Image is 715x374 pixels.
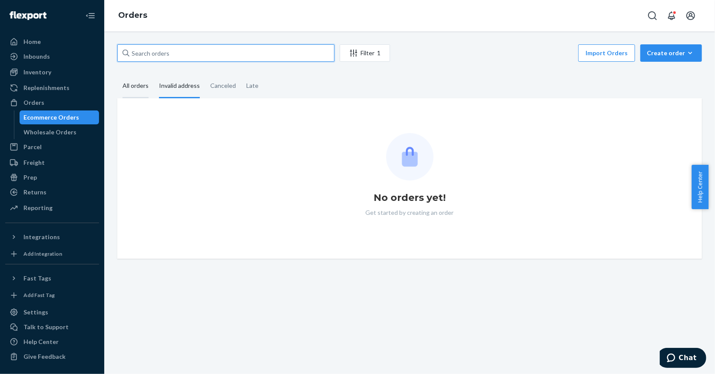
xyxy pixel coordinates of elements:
[23,37,41,46] div: Home
[23,52,50,61] div: Inbounds
[23,83,70,92] div: Replenishments
[578,44,635,62] button: Import Orders
[23,274,51,283] div: Fast Tags
[647,49,695,57] div: Create order
[340,44,390,62] button: Filter
[23,250,62,257] div: Add Integration
[118,10,147,20] a: Orders
[210,74,236,97] div: Canceled
[122,74,149,98] div: All orders
[5,350,99,364] button: Give Feedback
[5,335,99,349] a: Help Center
[117,44,334,62] input: Search orders
[20,125,99,139] a: Wholesale Orders
[5,170,99,184] a: Prep
[5,65,99,79] a: Inventory
[23,204,53,212] div: Reporting
[10,11,46,20] img: Flexport logo
[660,348,706,370] iframe: Opens a widget where you can chat to one of our agents
[663,7,680,24] button: Open notifications
[644,7,661,24] button: Open Search Box
[5,140,99,154] a: Parcel
[246,74,258,97] div: Late
[340,49,390,57] div: Filter
[5,185,99,199] a: Returns
[640,44,702,62] button: Create order
[23,233,60,241] div: Integrations
[5,320,99,334] button: Talk to Support
[23,291,55,299] div: Add Fast Tag
[386,133,434,180] img: Empty list
[23,188,46,197] div: Returns
[24,128,77,137] div: Wholesale Orders
[24,113,79,122] div: Ecommerce Orders
[23,323,69,331] div: Talk to Support
[5,96,99,110] a: Orders
[5,247,99,260] a: Add Integration
[111,3,154,28] ol: breadcrumbs
[682,7,699,24] button: Open account menu
[5,201,99,215] a: Reporting
[23,98,44,107] div: Orders
[5,50,99,63] a: Inbounds
[5,156,99,170] a: Freight
[23,158,45,167] div: Freight
[20,110,99,124] a: Ecommerce Orders
[23,337,59,346] div: Help Center
[366,208,454,217] p: Get started by creating an order
[23,173,37,182] div: Prep
[23,308,48,317] div: Settings
[692,165,708,209] button: Help Center
[5,271,99,285] button: Fast Tags
[23,143,42,151] div: Parcel
[377,49,381,57] div: 1
[82,7,99,24] button: Close Navigation
[5,230,99,244] button: Integrations
[23,352,66,361] div: Give Feedback
[374,191,446,205] h1: No orders yet!
[5,81,99,95] a: Replenishments
[5,35,99,49] a: Home
[5,305,99,319] a: Settings
[159,74,200,98] div: Invalid address
[5,289,99,302] a: Add Fast Tag
[23,68,51,77] div: Inventory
